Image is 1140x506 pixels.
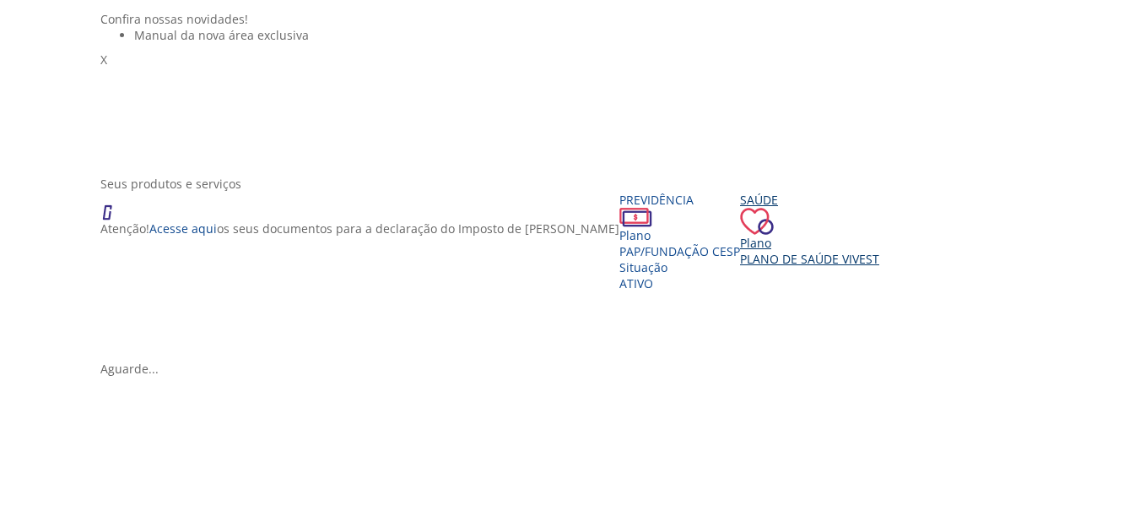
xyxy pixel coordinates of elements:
[100,220,619,237] p: Atenção! os seus documentos para a declaração do Imposto de [PERSON_NAME]
[619,259,740,275] div: Situação
[100,361,1052,377] div: Aguarde...
[100,52,107,68] span: X
[619,192,740,291] a: Previdência PlanoPAP/Fundação CESP SituaçãoAtivo
[619,243,740,259] span: PAP/Fundação CESP
[740,192,879,267] a: Saúde PlanoPlano de Saúde VIVEST
[619,208,652,227] img: ico_dinheiro.png
[100,11,1052,159] section: <span lang="pt-BR" dir="ltr">Visualizador do Conteúdo da Web</span> 1
[100,176,1052,377] section: <span lang="en" dir="ltr">ProdutosCard</span>
[740,251,879,267] span: Plano de Saúde VIVEST
[134,27,309,43] span: Manual da nova área exclusiva
[740,192,879,208] div: Saúde
[100,192,129,220] img: ico_atencao.png
[619,275,653,291] span: Ativo
[100,176,1052,192] div: Seus produtos e serviços
[149,220,217,237] a: Acesse aqui
[740,208,774,235] img: ico_coracao.png
[619,192,740,208] div: Previdência
[619,227,740,243] div: Plano
[740,235,879,251] div: Plano
[100,11,1052,27] div: Confira nossas novidades!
